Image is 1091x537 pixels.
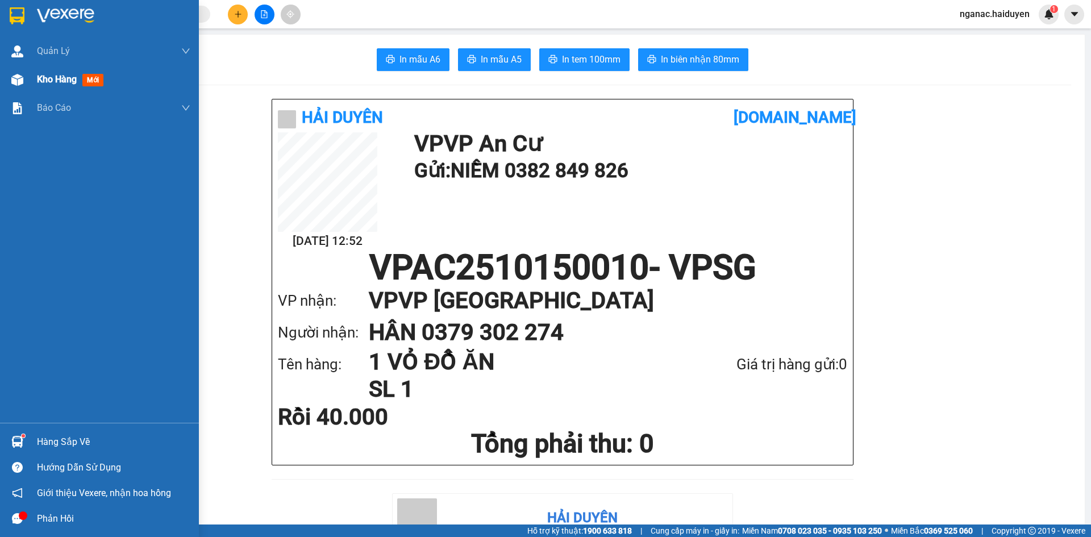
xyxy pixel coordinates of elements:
button: printerIn biên nhận 80mm [638,48,748,71]
div: VP nhận: [278,289,369,313]
span: down [181,103,190,113]
div: 40.000 [9,73,91,87]
span: printer [647,55,656,65]
h1: Gửi: NIỀM 0382 849 826 [414,155,842,186]
span: aim [286,10,294,18]
strong: 0708 023 035 - 0935 103 250 [778,526,882,535]
div: Tên hàng: [278,353,369,376]
span: In mẫu A6 [399,52,440,66]
span: In biên nhận 80mm [661,52,739,66]
img: solution-icon [11,102,23,114]
span: Quản Lý [37,44,70,58]
h1: Tổng phải thu: 0 [278,428,847,459]
div: Giá trị hàng gửi: 0 [676,353,847,376]
span: Cung cấp máy in - giấy in: [651,524,739,537]
span: Miền Nam [742,524,882,537]
span: message [12,513,23,524]
span: down [181,47,190,56]
button: printerIn mẫu A5 [458,48,531,71]
div: HÂN [97,37,213,51]
img: warehouse-icon [11,45,23,57]
span: | [981,524,983,537]
span: | [640,524,642,537]
b: Hải Duyên [302,108,383,127]
div: Hải Duyên [547,507,618,529]
span: notification [12,488,23,498]
span: Miền Bắc [891,524,973,537]
h1: 1 VỎ ĐỒ ĂN [369,348,676,376]
span: Rồi : [9,74,27,86]
img: warehouse-icon [11,74,23,86]
h1: VPAC2510150010 - VPSG [278,251,847,285]
span: Nhận: [97,11,124,23]
span: nganac.haiduyen [951,7,1039,21]
span: copyright [1028,527,1036,535]
b: [DOMAIN_NAME] [734,108,856,127]
div: 0382849826 [10,37,89,53]
div: Phản hồi [37,510,190,527]
span: In mẫu A5 [481,52,522,66]
span: file-add [260,10,268,18]
span: ⚪️ [885,528,888,533]
div: Người nhận: [278,321,369,344]
div: 0379302274 [97,51,213,66]
div: Hàng sắp về [37,434,190,451]
sup: 1 [1050,5,1058,13]
span: printer [548,55,557,65]
h1: HÂN 0379 302 274 [369,317,825,348]
button: aim [281,5,301,24]
div: VP [GEOGRAPHIC_DATA] [97,10,213,37]
strong: 1900 633 818 [583,526,632,535]
span: plus [234,10,242,18]
button: plus [228,5,248,24]
h1: VP VP [GEOGRAPHIC_DATA] [369,285,825,317]
button: file-add [255,5,274,24]
div: Hướng dẫn sử dụng [37,459,190,476]
img: logo-vxr [10,7,24,24]
span: printer [386,55,395,65]
button: printerIn tem 100mm [539,48,630,71]
button: printerIn mẫu A6 [377,48,449,71]
span: mới [82,74,103,86]
h1: SL 1 [369,376,676,403]
div: NIỀM [10,23,89,37]
span: question-circle [12,462,23,473]
span: caret-down [1069,9,1080,19]
div: Rồi 40.000 [278,406,466,428]
span: Kho hàng [37,74,77,85]
span: In tem 100mm [562,52,621,66]
strong: 0369 525 060 [924,526,973,535]
div: VP An Cư [10,10,89,23]
img: icon-new-feature [1044,9,1054,19]
span: Giới thiệu Vexere, nhận hoa hồng [37,486,171,500]
button: caret-down [1064,5,1084,24]
span: 1 [1052,5,1056,13]
h1: VP VP An Cư [414,132,842,155]
span: Báo cáo [37,101,71,115]
span: Hỗ trợ kỹ thuật: [527,524,632,537]
h2: [DATE] 12:52 [278,232,377,251]
span: Gửi: [10,11,27,23]
img: warehouse-icon [11,436,23,448]
span: printer [467,55,476,65]
sup: 1 [22,434,25,438]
